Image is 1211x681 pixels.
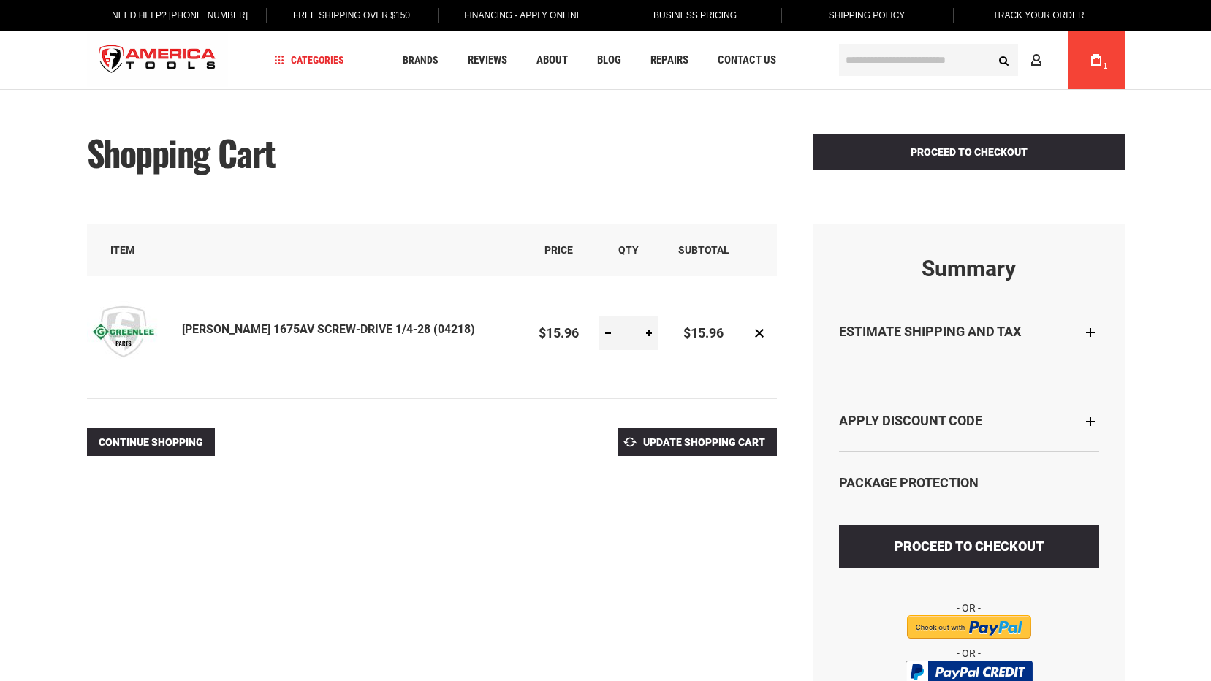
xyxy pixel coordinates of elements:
[87,428,215,456] a: Continue Shopping
[99,436,203,448] span: Continue Shopping
[644,50,695,70] a: Repairs
[468,55,507,66] span: Reviews
[839,413,982,428] strong: Apply Discount Code
[274,55,344,65] span: Categories
[539,325,579,340] span: $15.96
[597,55,621,66] span: Blog
[839,525,1099,568] button: Proceed to Checkout
[1104,62,1108,70] span: 1
[530,50,574,70] a: About
[839,473,1099,492] div: Package Protection
[536,55,568,66] span: About
[544,244,573,256] span: Price
[110,244,134,256] span: Item
[650,55,688,66] span: Repairs
[643,436,765,448] span: Update Shopping Cart
[829,10,906,20] span: Shipping Policy
[839,256,1099,281] strong: Summary
[403,55,439,65] span: Brands
[182,322,475,336] a: [PERSON_NAME] 1675AV SCREW-DRIVE 1/4-28 (04218)
[87,33,229,88] a: store logo
[618,428,777,456] button: Update Shopping Cart
[895,539,1044,554] span: Proceed to Checkout
[267,50,351,70] a: Categories
[683,325,724,340] span: $15.96
[87,295,182,372] a: Greenlee 1675AV SCREW-DRIVE 1/4-28 (04218)
[839,324,1021,339] strong: Estimate Shipping and Tax
[618,244,639,256] span: Qty
[461,50,514,70] a: Reviews
[396,50,445,70] a: Brands
[87,33,229,88] img: America Tools
[591,50,628,70] a: Blog
[990,46,1018,74] button: Search
[911,146,1028,158] span: Proceed to Checkout
[711,50,783,70] a: Contact Us
[1082,31,1110,89] a: 1
[813,134,1125,170] button: Proceed to Checkout
[87,126,276,178] span: Shopping Cart
[678,244,729,256] span: Subtotal
[87,295,160,368] img: Greenlee 1675AV SCREW-DRIVE 1/4-28 (04218)
[718,55,776,66] span: Contact Us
